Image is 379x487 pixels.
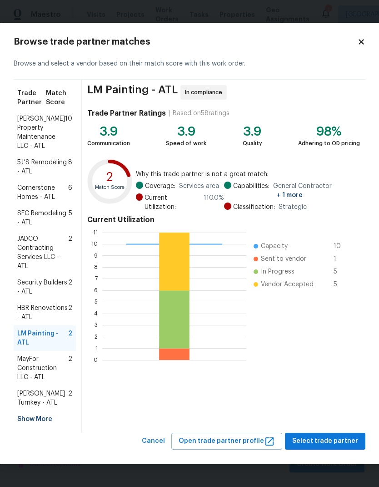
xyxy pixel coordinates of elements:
span: 10 [65,114,72,151]
span: SEC Remodeling - ATL [17,209,69,227]
div: Browse and select a vendor based on their match score with this work order. [14,48,365,80]
span: JADCO Contracting Services LLC - ATL [17,234,68,271]
span: LM Painting - ATL [87,85,178,100]
span: Trade Partner [17,89,46,107]
span: 2 [68,234,72,271]
h2: Browse trade partner matches [14,37,357,46]
span: 2 [68,278,72,296]
span: + 1 more [277,192,303,198]
span: [PERSON_NAME] Property Maintenance LLC - ATL [17,114,65,151]
div: | [166,109,173,118]
span: Sent to vendor [261,254,306,264]
div: 3.9 [166,127,206,136]
span: Capacity [261,242,288,251]
span: In compliance [185,88,226,97]
span: 6 [68,183,72,202]
text: 8 [94,264,98,270]
button: Select trade partner [285,433,365,450]
span: Classification: [233,203,275,212]
div: 3.9 [243,127,262,136]
text: 2 [106,172,113,184]
span: Capabilities: [233,182,269,200]
text: 7 [95,276,98,282]
h4: Trade Partner Ratings [87,109,166,118]
span: Security Builders - ATL [17,278,68,296]
button: Cancel [138,433,169,450]
span: Vendor Accepted [261,280,314,289]
span: 2 [68,304,72,322]
span: 110.0 % [204,193,224,212]
span: In Progress [261,267,294,276]
text: 9 [94,253,98,259]
span: General Contractor [273,182,360,200]
div: 3.9 [87,127,130,136]
text: Match Score [95,185,125,190]
span: LM Painting - ATL [17,329,68,347]
span: Open trade partner profile [179,436,275,447]
div: Show More [14,411,76,427]
text: 10 [91,241,98,247]
span: HBR Renovations - ATL [17,304,68,322]
span: 8 [68,158,72,176]
button: Open trade partner profile [171,433,282,450]
span: Match Score [46,89,72,107]
span: 2 [68,329,72,347]
text: 11 [93,230,98,235]
text: 5 [95,299,98,305]
span: [PERSON_NAME] Turnkey - ATL [17,389,68,407]
div: Speed of work [166,139,206,148]
span: 2 [68,355,72,382]
text: 6 [94,288,98,293]
div: Based on 58 ratings [173,109,229,118]
span: Strategic [279,203,307,212]
h4: Current Utilization [87,215,360,224]
span: Coverage: [145,182,175,191]
span: 5J’S Remodeling - ATL [17,158,68,176]
div: Communication [87,139,130,148]
span: Cornerstone Homes - ATL [17,183,68,202]
span: 5 [334,280,348,289]
text: 0 [94,357,98,363]
span: 5 [334,267,348,276]
text: 2 [95,334,98,340]
div: Adhering to OD pricing [298,139,360,148]
div: 98% [298,127,360,136]
span: MayFor Construction LLC - ATL [17,355,68,382]
span: 2 [68,389,72,407]
div: Quality [243,139,262,148]
span: Services area [179,182,219,191]
text: 4 [94,311,98,316]
span: Why this trade partner is not a great match: [136,170,360,179]
text: 1 [95,345,98,351]
span: 10 [334,242,348,251]
text: 3 [95,322,98,328]
span: Cancel [142,436,165,447]
span: 5 [69,209,72,227]
span: Select trade partner [292,436,358,447]
span: Current Utilization: [145,193,199,212]
span: 1 [334,254,348,264]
